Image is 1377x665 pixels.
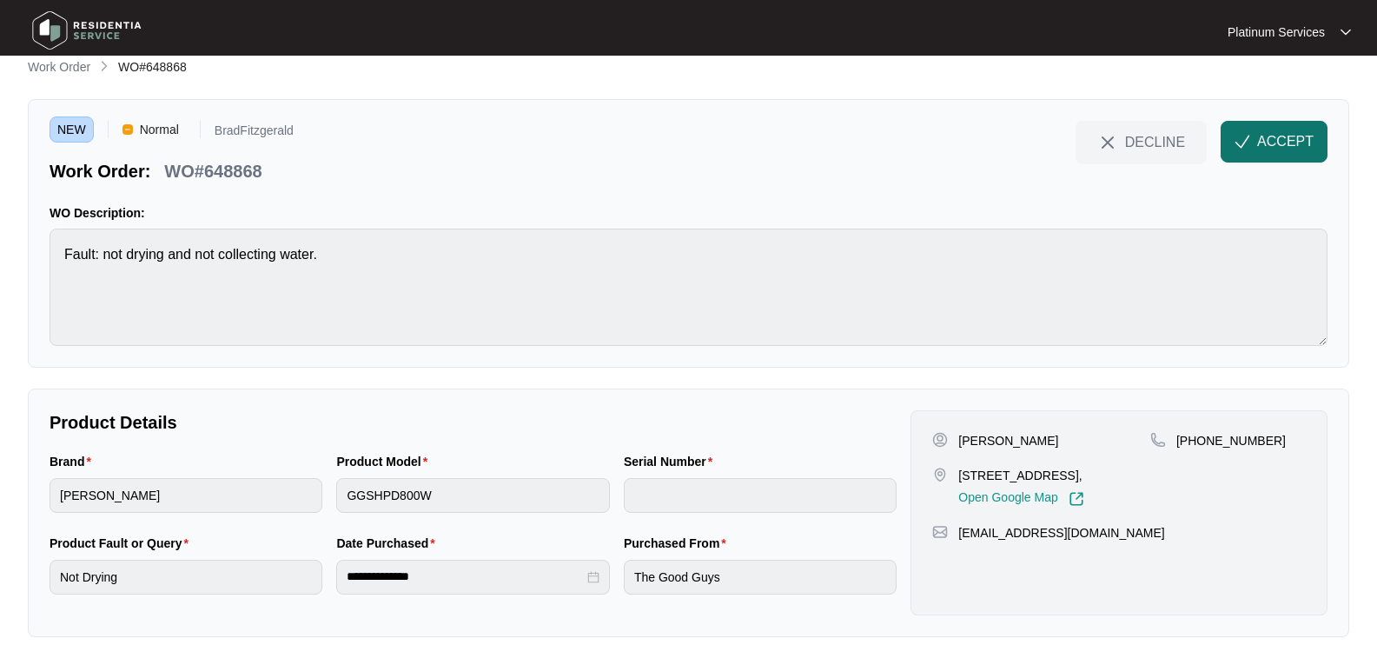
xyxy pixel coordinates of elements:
img: map-pin [932,467,948,482]
label: Purchased From [624,535,733,552]
p: Product Details [50,410,897,435]
label: Brand [50,453,98,470]
p: [PHONE_NUMBER] [1176,432,1286,449]
img: check-Icon [1235,134,1250,150]
input: Product Fault or Query [50,560,322,595]
p: BradFitzgerald [215,124,294,143]
span: Normal [133,116,186,143]
label: Serial Number [624,453,719,470]
img: dropdown arrow [1341,28,1351,37]
a: Work Order [24,58,94,77]
input: Brand [50,478,322,513]
input: Product Model [336,478,609,513]
img: map-pin [1150,432,1166,448]
a: Open Google Map [958,491,1083,507]
input: Date Purchased [347,568,583,586]
label: Product Model [336,453,434,470]
p: Platinum Services [1228,23,1325,41]
img: map-pin [932,524,948,540]
img: Vercel Logo [122,124,133,135]
p: Work Order [28,58,90,76]
span: ACCEPT [1257,131,1314,152]
button: check-IconACCEPT [1221,121,1327,163]
img: close-Icon [1097,132,1118,153]
p: Work Order: [50,159,150,183]
textarea: Fault: not drying and not collecting water. [50,229,1327,346]
img: Link-External [1069,491,1084,507]
p: WO Description: [50,204,1327,222]
input: Serial Number [624,478,897,513]
label: Date Purchased [336,535,441,552]
button: close-IconDECLINE [1076,121,1207,163]
span: NEW [50,116,94,143]
span: WO#648868 [118,60,187,74]
img: user-pin [932,432,948,448]
input: Purchased From [624,560,897,595]
img: chevron-right [97,59,111,73]
img: residentia service logo [26,4,148,57]
span: DECLINE [1125,132,1185,151]
p: [PERSON_NAME] [958,432,1058,449]
label: Product Fault or Query [50,535,195,552]
p: [STREET_ADDRESS], [958,467,1083,484]
p: WO#648868 [164,159,261,183]
p: [EMAIL_ADDRESS][DOMAIN_NAME] [958,524,1164,542]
